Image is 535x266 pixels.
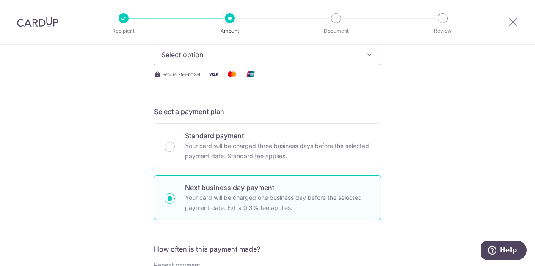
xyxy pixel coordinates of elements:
[17,17,58,27] img: CardUp
[199,27,261,35] p: Amount
[154,44,381,65] button: Select option
[242,69,259,79] img: Union Pay
[185,131,370,141] p: Standard payment
[92,27,155,35] p: Recipient
[185,141,370,161] p: Your card will be charged three business days before the selected payment date. Standard fee appl...
[154,106,381,117] h5: Select a payment plan
[411,27,474,35] p: Review
[223,69,240,79] img: Mastercard
[305,27,367,35] p: Document
[185,193,370,213] p: Your card will be charged one business day before the selected payment date. Extra 0.3% fee applies.
[205,69,222,79] img: Visa
[154,244,381,254] h5: How often is this payment made?
[481,241,527,262] iframe: Opens a widget where you can find more information
[185,182,370,193] p: Next business day payment
[163,71,201,78] span: Secure 256-bit SSL
[161,50,359,60] span: Select option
